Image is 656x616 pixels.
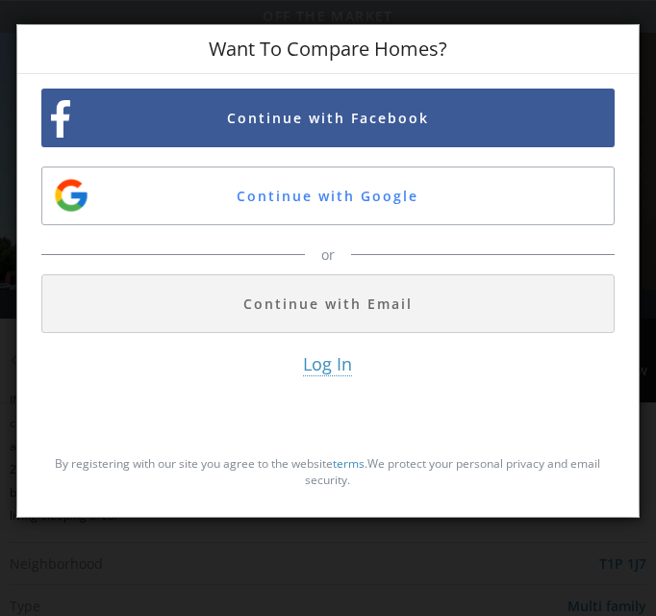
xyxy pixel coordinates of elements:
[41,455,615,488] p: By registering with our site you agree to the website . We protect your personal privacy and emai...
[41,274,615,333] button: Continue with Email
[333,455,365,472] a: terms
[316,245,340,265] span: or
[41,89,615,147] button: Continue with Facebook
[303,352,352,376] span: Log In
[41,39,615,59] h3: Want To Compare Homes?
[41,167,615,225] button: Continue with Google
[51,100,70,138] img: facebook-sign-up
[52,176,90,215] img: google-sign-up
